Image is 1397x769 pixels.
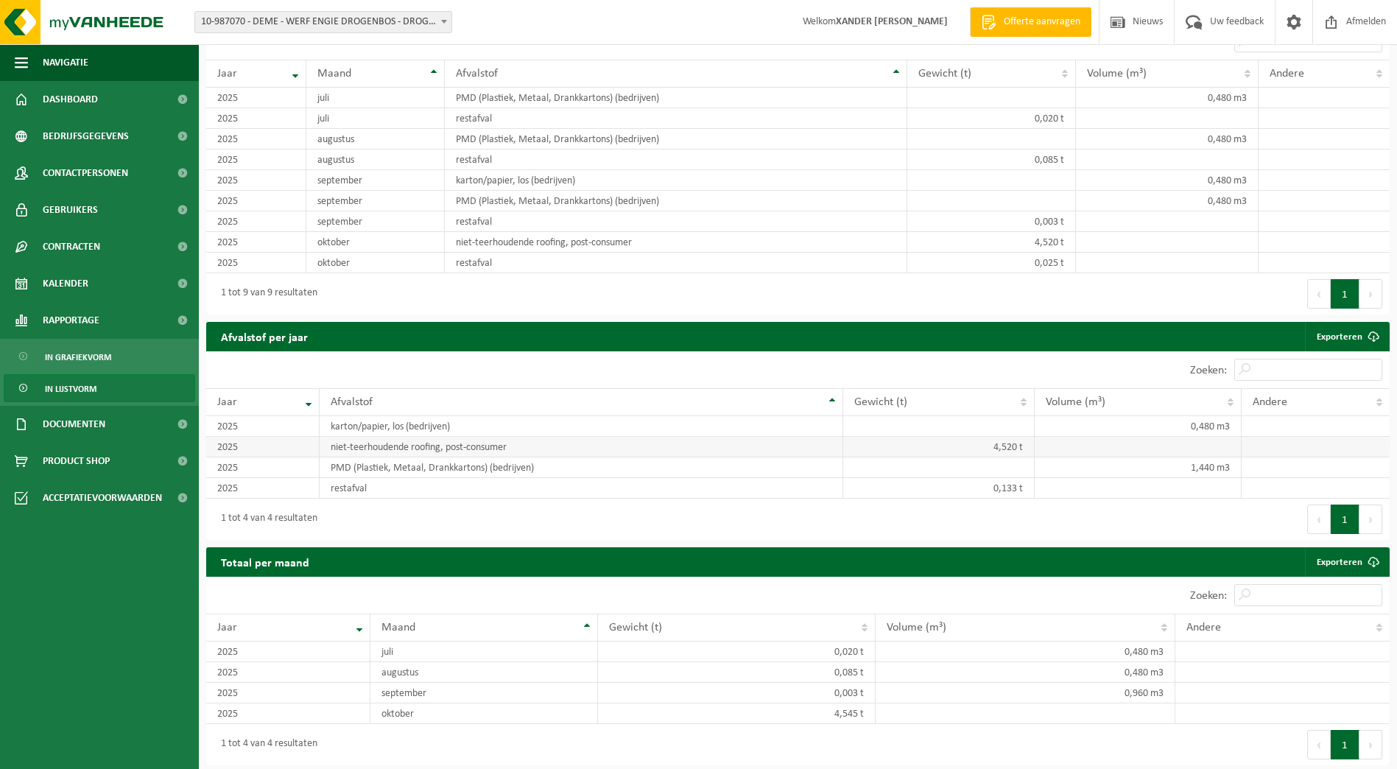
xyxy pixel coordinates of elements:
td: 4,545 t [598,703,876,724]
td: restafval [445,253,907,273]
div: 1 tot 9 van 9 resultaten [214,281,317,307]
button: 1 [1331,279,1359,309]
td: 2025 [206,642,370,662]
label: Zoeken: [1190,590,1227,602]
span: Afvalstof [456,68,498,80]
span: Gewicht (t) [609,622,662,633]
td: niet-teerhoudende roofing, post-consumer [445,232,907,253]
span: Contactpersonen [43,155,128,192]
button: Previous [1307,730,1331,759]
span: Offerte aanvragen [1000,15,1084,29]
td: september [306,211,445,232]
td: 1,440 m3 [1035,457,1242,478]
div: 1 tot 4 van 4 resultaten [214,731,317,758]
h2: Totaal per maand [206,547,324,576]
td: 0,085 t [907,150,1077,170]
span: Gewicht (t) [854,396,907,408]
td: 0,480 m3 [1076,88,1259,108]
td: september [306,170,445,191]
td: restafval [445,211,907,232]
span: Dashboard [43,81,98,118]
span: 10-987070 - DEME - WERF ENGIE DROGENBOS - DROGENBOS [194,11,452,33]
span: Rapportage [43,302,99,339]
span: Acceptatievoorwaarden [43,480,162,516]
button: 1 [1331,730,1359,759]
td: augustus [306,150,445,170]
span: Volume (m³) [1046,396,1105,408]
td: juli [306,108,445,129]
span: 10-987070 - DEME - WERF ENGIE DROGENBOS - DROGENBOS [195,12,451,32]
div: 1 tot 4 van 4 resultaten [214,506,317,533]
button: Next [1359,730,1382,759]
td: oktober [306,253,445,273]
td: 0,960 m3 [876,683,1175,703]
td: juli [370,642,598,662]
span: Afvalstof [331,396,373,408]
span: Jaar [217,622,237,633]
td: september [370,683,598,703]
td: niet-teerhoudende roofing, post-consumer [320,437,842,457]
td: 0,003 t [907,211,1077,232]
td: 0,133 t [843,478,1035,499]
td: 2025 [206,170,306,191]
td: 0,085 t [598,662,876,683]
td: september [306,191,445,211]
span: Volume (m³) [887,622,946,633]
td: 2025 [206,150,306,170]
span: Andere [1253,396,1287,408]
td: 0,480 m3 [876,662,1175,683]
span: Gebruikers [43,192,98,228]
td: karton/papier, los (bedrijven) [445,170,907,191]
a: Exporteren [1305,322,1388,351]
td: karton/papier, los (bedrijven) [320,416,842,437]
span: Documenten [43,406,105,443]
td: 2025 [206,253,306,273]
td: restafval [320,478,842,499]
label: Zoeken: [1190,36,1227,48]
td: 2025 [206,211,306,232]
td: 0,480 m3 [1076,170,1259,191]
td: 2025 [206,703,370,724]
span: Jaar [217,68,237,80]
td: 0,480 m3 [1035,416,1242,437]
td: 4,520 t [843,437,1035,457]
span: Product Shop [43,443,110,480]
td: 2025 [206,683,370,703]
td: 4,520 t [907,232,1077,253]
span: Gewicht (t) [918,68,971,80]
td: juli [306,88,445,108]
td: restafval [445,108,907,129]
span: Volume (m³) [1087,68,1147,80]
button: Next [1359,279,1382,309]
td: 2025 [206,437,320,457]
span: Bedrijfsgegevens [43,118,129,155]
td: 0,020 t [598,642,876,662]
td: PMD (Plastiek, Metaal, Drankkartons) (bedrijven) [445,88,907,108]
button: Previous [1307,279,1331,309]
td: 2025 [206,129,306,150]
td: 2025 [206,662,370,683]
button: Previous [1307,505,1331,534]
span: Andere [1270,68,1304,80]
a: In grafiekvorm [4,343,195,371]
label: Zoeken: [1190,365,1227,376]
span: Contracten [43,228,100,265]
td: augustus [370,662,598,683]
td: 2025 [206,191,306,211]
td: 0,480 m3 [876,642,1175,662]
td: oktober [306,232,445,253]
span: Jaar [217,396,237,408]
span: Maand [381,622,415,633]
td: 2025 [206,108,306,129]
button: 1 [1331,505,1359,534]
span: Navigatie [43,44,88,81]
span: Andere [1186,622,1221,633]
td: restafval [445,150,907,170]
td: 0,480 m3 [1076,129,1259,150]
td: PMD (Plastiek, Metaal, Drankkartons) (bedrijven) [320,457,842,478]
a: Offerte aanvragen [970,7,1091,37]
strong: XANDER [PERSON_NAME] [836,16,948,27]
td: PMD (Plastiek, Metaal, Drankkartons) (bedrijven) [445,191,907,211]
span: Kalender [43,265,88,302]
td: 2025 [206,232,306,253]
